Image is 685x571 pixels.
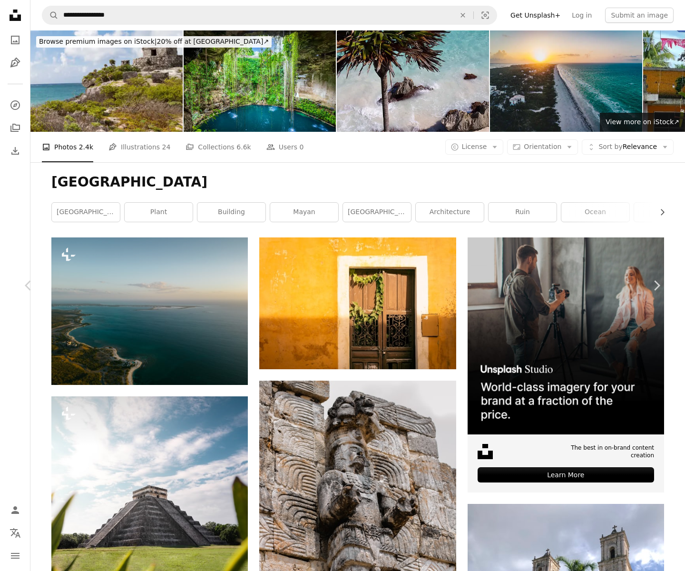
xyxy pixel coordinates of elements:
[598,143,622,150] span: Sort by
[184,30,336,132] img: Ik-Kil Cenote, Yucatan Peninsula in Mexico
[606,118,679,126] span: View more on iStock ↗
[524,143,561,150] span: Orientation
[6,53,25,72] a: Illustrations
[186,132,251,162] a: Collections 6.6k
[343,203,411,222] a: [GEOGRAPHIC_DATA]
[162,142,171,152] span: 24
[478,444,493,459] img: file-1631678316303-ed18b8b5cb9cimage
[51,174,664,191] h1: [GEOGRAPHIC_DATA]
[474,6,497,24] button: Visual search
[468,237,664,492] a: The best in on-brand content creationLearn More
[462,143,487,150] span: License
[507,139,578,155] button: Orientation
[236,142,251,152] span: 6.6k
[6,523,25,542] button: Language
[600,113,685,132] a: View more on iStock↗
[259,502,456,511] a: man statue
[654,203,664,222] button: scroll list to the right
[51,237,248,385] img: a bird's eye view of a beach and a body of water
[39,38,269,45] span: 20% off at [GEOGRAPHIC_DATA] ↗
[42,6,497,25] form: Find visuals sitewide
[6,501,25,520] a: Log in / Sign up
[6,96,25,115] a: Explore
[6,118,25,138] a: Collections
[6,546,25,565] button: Menu
[337,30,489,132] img: Beach View Tulum Mexico
[416,203,484,222] a: architecture
[582,139,674,155] button: Sort byRelevance
[270,203,338,222] a: mayan
[6,30,25,49] a: Photos
[42,6,59,24] button: Search Unsplash
[566,8,597,23] a: Log in
[505,8,566,23] a: Get Unsplash+
[452,6,473,24] button: Clear
[546,444,654,460] span: The best in on-brand content creation
[30,30,183,132] img: Tulum
[468,237,664,434] img: file-1715651741414-859baba4300dimage
[30,30,277,53] a: Browse premium images on iStock|20% off at [GEOGRAPHIC_DATA]↗
[478,467,654,482] div: Learn More
[259,237,456,369] img: black wooden door with green plant
[561,203,629,222] a: ocean
[598,142,657,152] span: Relevance
[259,299,456,307] a: black wooden door with green plant
[6,141,25,160] a: Download History
[51,515,248,523] a: A vertical shot of Pyramid of Kukulkan, a temple on the ruins of the ancient Mayan city of Chiche...
[628,240,685,331] a: Next
[605,8,674,23] button: Submit an image
[108,132,170,162] a: Illustrations 24
[445,139,504,155] button: License
[489,203,557,222] a: ruin
[51,307,248,315] a: a bird's eye view of a beach and a body of water
[299,142,303,152] span: 0
[125,203,193,222] a: plant
[39,38,157,45] span: Browse premium images on iStock |
[266,132,304,162] a: Users 0
[197,203,265,222] a: building
[52,203,120,222] a: [GEOGRAPHIC_DATA]
[490,30,642,132] img: Aerial view down beach and resorts at sunset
